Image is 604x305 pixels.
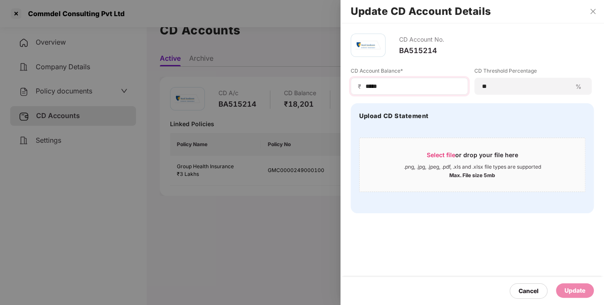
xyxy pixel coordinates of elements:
div: .png, .jpg, .jpeg, .pdf, .xls and .xlsx file types are supported [404,164,541,170]
label: CD Account Balance* [351,67,468,78]
span: Select file [427,151,455,158]
div: Update [564,286,585,295]
div: BA515214 [399,46,444,55]
label: CD Threshold Percentage [474,67,592,78]
div: CD Account No. [399,34,444,46]
span: close [590,8,596,15]
div: or drop your file here [427,151,518,164]
h4: Upload CD Statement [359,112,429,120]
img: rsi.png [355,41,381,50]
div: Max. File size 5mb [449,170,495,179]
span: ₹ [358,82,365,90]
span: % [572,82,585,90]
button: Close [587,8,599,15]
span: Select fileor drop your file here.png, .jpg, .jpeg, .pdf, .xls and .xlsx file types are supported... [360,144,585,185]
div: Cancel [519,286,539,296]
h2: Update CD Account Details [351,7,594,16]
